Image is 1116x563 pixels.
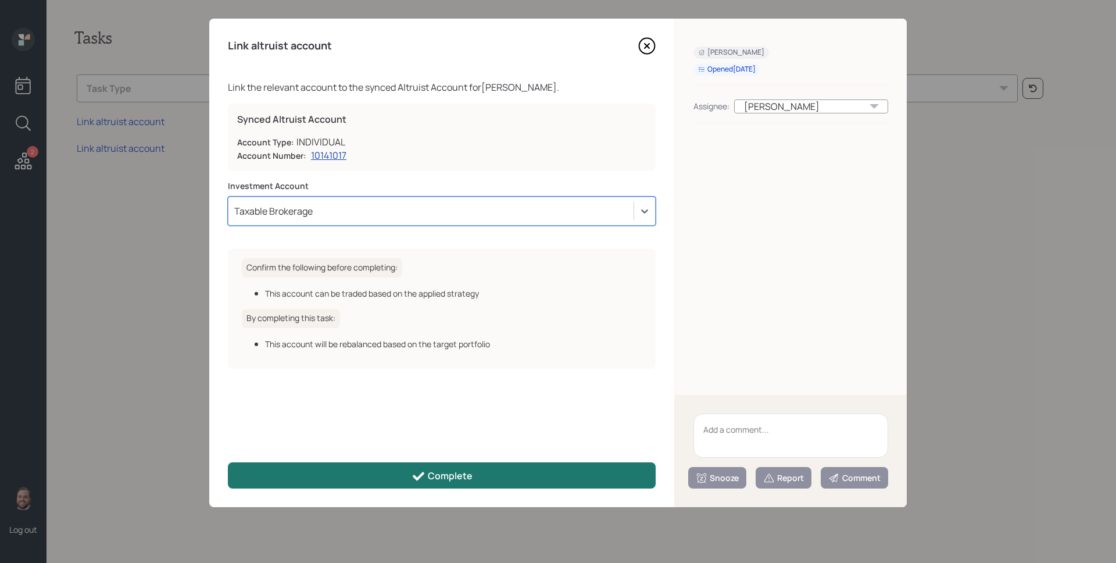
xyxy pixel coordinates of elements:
h6: Confirm the following before completing: [242,258,402,277]
div: Link the relevant account to the synced Altruist Account for [PERSON_NAME] . [228,80,656,94]
div: [PERSON_NAME] [698,48,764,58]
div: This account will be rebalanced based on the target portfolio [265,338,642,350]
div: Taxable Brokerage [234,205,313,218]
button: Comment [821,467,888,489]
div: Snooze [696,472,739,484]
div: [PERSON_NAME] [734,99,888,113]
label: Account Type: [237,137,294,148]
div: Opened [DATE] [698,65,756,74]
label: Investment Account [228,180,656,192]
h4: Link altruist account [228,40,332,52]
div: Complete [412,469,473,483]
div: Assignee: [693,100,729,112]
button: Complete [228,462,656,489]
label: Account Number: [237,150,306,162]
a: 10141017 [311,149,346,162]
button: Report [756,467,811,489]
div: Report [763,472,804,484]
label: Synced Altruist Account [237,113,646,126]
div: This account can be traded based on the applied strategy [265,287,642,300]
h6: By completing this task: [242,309,340,328]
button: Snooze [688,467,746,489]
div: INDIVIDUAL [296,135,345,149]
div: Comment [828,472,881,484]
